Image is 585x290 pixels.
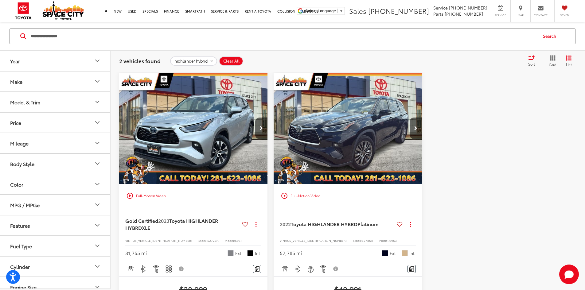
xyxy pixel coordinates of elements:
[281,265,289,273] img: Adaptive Cruise Control
[10,99,40,105] div: Model & Trim
[305,9,343,13] a: Select Language​
[10,119,21,125] div: Price
[280,249,302,257] div: 52,785 mi
[142,224,150,231] span: XLE
[362,238,373,243] span: 52786A
[94,119,101,126] div: Price
[94,201,101,208] div: MPG / MPGe
[379,238,389,243] span: Model:
[433,5,448,11] span: Service
[280,238,286,243] span: VIN:
[94,222,101,229] div: Features
[10,78,22,84] div: Make
[219,56,243,65] button: Clear All
[390,250,397,256] span: Ext.
[255,266,260,272] img: Comments
[10,263,30,269] div: Cylinder
[405,219,416,230] button: Actions
[10,160,34,166] div: Body Style
[125,249,147,257] div: 31,755 mi
[119,73,268,185] img: 2023 Toyota HIGHLANDER HYBRD XLE-L4 FWD
[94,180,101,188] div: Color
[0,153,111,173] button: Body StyleBody Style
[207,238,219,243] span: 52729A
[253,265,261,273] button: Comments
[493,13,507,17] span: Service
[225,238,235,243] span: Model:
[235,238,242,243] span: 6961
[559,265,579,284] button: Toggle Chat Window
[445,11,483,17] span: [PHONE_NUMBER]
[94,78,101,85] div: Make
[125,217,158,224] span: Gold Certified
[549,62,556,67] span: Grid
[331,262,341,275] button: View Disclaimer
[165,265,173,273] img: 3rd Row Seating
[433,11,443,17] span: Parts
[94,57,101,64] div: Year
[291,220,357,227] span: Toyota HIGHLANDER HYBRD
[223,58,240,63] span: Clear All
[10,58,20,64] div: Year
[0,133,111,153] button: MileageMileage
[537,28,565,44] button: Search
[10,284,37,290] div: Engine Size
[0,215,111,235] button: FeaturesFeatures
[94,98,101,106] div: Model & Trim
[255,250,261,256] span: Int.
[94,139,101,147] div: Mileage
[174,58,208,63] span: highlander hybrid
[139,265,147,273] img: Bluetooth®
[528,61,535,67] span: Sort
[410,118,422,139] button: Next image
[449,5,487,11] span: [PHONE_NUMBER]
[131,238,192,243] span: [US_VEHICLE_IDENTIFICATION_NUMBER]
[542,55,561,67] button: Grid View
[286,238,347,243] span: [US_VEHICLE_IDENTIFICATION_NUMBER]
[119,57,161,64] span: 2 vehicles found
[94,242,101,249] div: Fuel Type
[0,92,111,112] button: Model & TrimModel & Trim
[305,9,336,13] span: Select Language
[125,217,240,231] a: Gold Certified2023Toyota HIGHLANDER HYBRDXLE
[228,250,234,256] span: Celestial Silver Metallic
[409,266,414,272] img: Comments
[247,250,253,256] span: Graphite
[125,217,218,231] span: Toyota HIGHLANDER HYBRD
[10,222,30,228] div: Features
[349,6,366,16] span: Sales
[170,56,217,65] button: remove highlander%20hybrid
[94,263,101,270] div: Cylinder
[339,9,343,13] span: ▼
[0,112,111,132] button: PricePrice
[255,118,267,139] button: Next image
[94,160,101,167] div: Body Style
[566,61,572,67] span: List
[353,238,362,243] span: Stock:
[382,250,388,256] span: Midnight Black Metal
[10,202,40,207] div: MPG / MPGe
[119,73,268,184] a: 2023 Toyota HIGHLANDER HYBRD XLE-L4 FWD2023 Toyota HIGHLANDER HYBRD XLE-L4 FWD2023 Toyota HIGHLAN...
[0,51,111,71] button: YearYear
[273,73,423,184] a: 2022 Toyota HIGHLANDER HYBRD PLATINUM-L4 FWD2022 Toyota HIGHLANDER HYBRD PLATINUM-L4 FWD2022 Toyo...
[235,250,243,256] span: Ext.
[319,265,327,273] img: Remote Start
[357,220,379,227] span: Platinum
[0,256,111,276] button: CylinderCylinder
[198,238,207,243] span: Stock:
[158,217,169,224] span: 2023
[30,29,537,43] input: Search by Make, Model, or Keyword
[408,265,416,273] button: Comments
[534,13,548,17] span: Contact
[0,174,111,194] button: ColorColor
[409,250,416,256] span: Int.
[294,265,302,273] img: Bluetooth®
[273,73,423,185] img: 2022 Toyota HIGHLANDER HYBRD PLATINUM-L4 FWD
[402,250,408,256] span: Toasted Caramel
[559,265,579,284] svg: Start Chat
[152,265,160,273] img: Remote Start
[389,238,397,243] span: 6963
